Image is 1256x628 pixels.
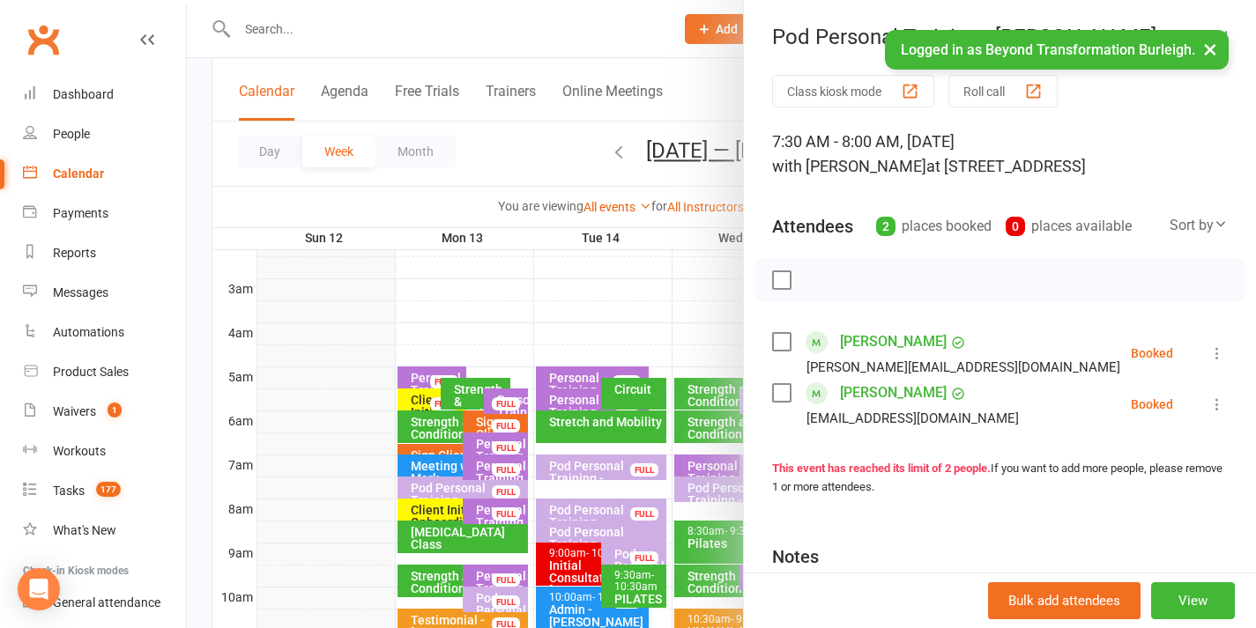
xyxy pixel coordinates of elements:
[876,217,896,236] div: 2
[23,154,186,194] a: Calendar
[926,157,1086,175] span: at [STREET_ADDRESS]
[1006,214,1132,239] div: places available
[772,157,926,175] span: with [PERSON_NAME]
[53,595,160,610] div: General attendance
[744,25,1256,49] div: Pod Personal Training - [PERSON_NAME], [PERSON_NAME]
[23,392,186,432] a: Waivers 1
[901,41,1195,58] span: Logged in as Beyond Transformation Burleigh.
[53,444,106,458] div: Workouts
[1151,582,1235,619] button: View
[53,365,129,379] div: Product Sales
[53,166,104,181] div: Calendar
[108,403,122,417] span: 1
[53,127,90,141] div: People
[772,460,1228,497] div: If you want to add more people, please remove 1 or more attendees.
[96,482,121,497] span: 177
[806,407,1019,430] div: [EMAIL_ADDRESS][DOMAIN_NAME]
[988,582,1141,619] button: Bulk add attendees
[1131,398,1173,410] div: Booked
[53,285,108,299] div: Messages
[1170,214,1228,237] div: Sort by
[772,544,819,569] div: Notes
[23,583,186,623] a: General attendance kiosk mode
[53,325,124,339] div: Automations
[18,568,60,610] div: Open Intercom Messenger
[21,18,65,62] a: Clubworx
[1006,217,1025,236] div: 0
[772,129,1228,179] div: 7:30 AM - 8:00 AM, [DATE]
[53,484,85,498] div: Tasks
[23,273,186,313] a: Messages
[23,511,186,550] a: What's New
[876,214,992,239] div: places booked
[840,328,947,356] a: [PERSON_NAME]
[53,206,108,220] div: Payments
[23,352,186,392] a: Product Sales
[1194,30,1226,68] button: ×
[23,313,186,352] a: Automations
[948,75,1058,107] button: Roll call
[53,246,96,260] div: Reports
[23,75,186,115] a: Dashboard
[23,233,186,273] a: Reports
[1131,347,1173,359] div: Booked
[23,471,186,511] a: Tasks 177
[23,194,186,233] a: Payments
[840,379,947,407] a: [PERSON_NAME]
[772,75,934,107] button: Class kiosk mode
[53,523,116,537] div: What's New
[53,87,114,101] div: Dashboard
[772,462,991,475] strong: This event has reached its limit of 2 people.
[806,356,1120,379] div: [PERSON_NAME][EMAIL_ADDRESS][DOMAIN_NAME]
[23,115,186,154] a: People
[53,404,96,418] div: Waivers
[23,432,186,471] a: Workouts
[772,214,853,239] div: Attendees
